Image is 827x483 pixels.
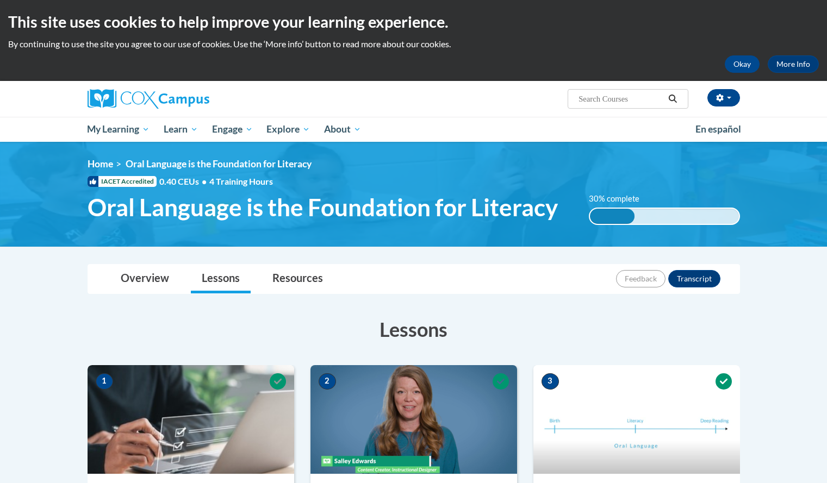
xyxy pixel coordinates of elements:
[88,365,294,474] img: Course Image
[590,209,635,224] div: 30% complete
[88,193,558,222] span: Oral Language is the Foundation for Literacy
[262,265,334,293] a: Resources
[577,92,664,105] input: Search Courses
[88,176,157,187] span: IACET Accredited
[768,55,819,73] a: More Info
[88,158,113,170] a: Home
[688,118,748,141] a: En español
[96,373,113,390] span: 1
[8,11,819,33] h2: This site uses cookies to help improve your learning experience.
[209,176,273,186] span: 4 Training Hours
[88,89,209,109] img: Cox Campus
[8,38,819,50] p: By continuing to use the site you agree to our use of cookies. Use the ‘More info’ button to read...
[157,117,205,142] a: Learn
[259,117,317,142] a: Explore
[191,265,251,293] a: Lessons
[88,89,294,109] a: Cox Campus
[319,373,336,390] span: 2
[324,123,361,136] span: About
[164,123,198,136] span: Learn
[202,176,207,186] span: •
[126,158,312,170] span: Oral Language is the Foundation for Literacy
[310,365,517,474] img: Course Image
[212,123,253,136] span: Engage
[80,117,157,142] a: My Learning
[71,117,756,142] div: Main menu
[266,123,310,136] span: Explore
[589,193,651,205] label: 30% complete
[87,123,150,136] span: My Learning
[668,270,720,287] button: Transcript
[707,89,740,106] button: Account Settings
[88,316,740,343] h3: Lessons
[205,117,260,142] a: Engage
[159,175,209,187] span: 0.40 CEUs
[542,373,559,390] span: 3
[533,365,740,474] img: Course Image
[664,92,681,105] button: Search
[110,265,180,293] a: Overview
[616,270,666,287] button: Feedback
[725,55,760,73] button: Okay
[695,123,741,135] span: En español
[317,117,368,142] a: About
